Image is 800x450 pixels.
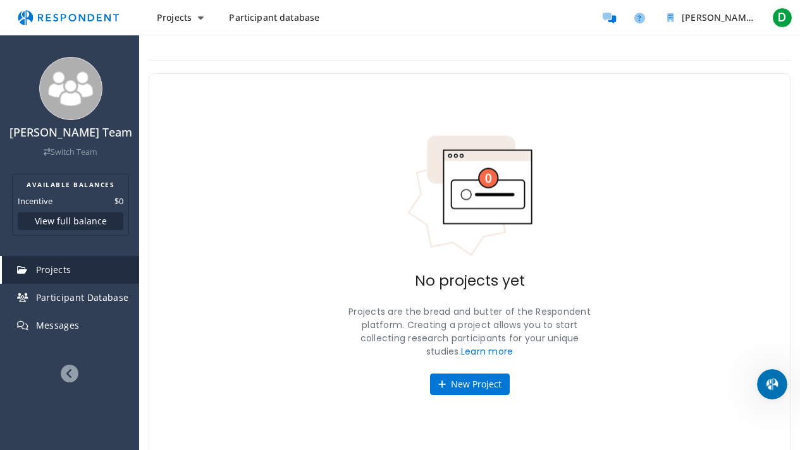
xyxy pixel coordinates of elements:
button: David Joe Team [657,6,765,29]
a: Message participants [596,5,622,30]
span: D [772,8,792,28]
iframe: Intercom live chat [757,369,787,399]
span: Messages [36,319,80,331]
button: Projects [147,6,214,29]
span: Projects [36,264,71,276]
a: Switch Team [44,147,97,157]
button: View full balance [18,212,123,230]
img: team_avatar_256.png [39,57,102,120]
p: Projects are the bread and butter of the Respondent platform. Creating a project allows you to st... [343,305,596,358]
button: New Project [430,374,510,395]
h2: AVAILABLE BALANCES [18,179,123,190]
span: Participant database [229,11,319,23]
a: Participant database [219,6,329,29]
section: Balance summary [12,174,129,236]
button: D [770,6,795,29]
a: Learn more [461,345,514,358]
img: respondent-logo.png [10,6,126,30]
span: Participant Database [36,291,129,303]
dd: $0 [114,195,123,207]
a: Help and support [627,5,652,30]
h2: No projects yet [415,272,525,290]
span: Projects [157,11,192,23]
h4: [PERSON_NAME] Team [8,126,133,139]
img: No projects indicator [407,135,533,257]
dt: Incentive [18,195,52,207]
span: [PERSON_NAME] Team [682,11,781,23]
